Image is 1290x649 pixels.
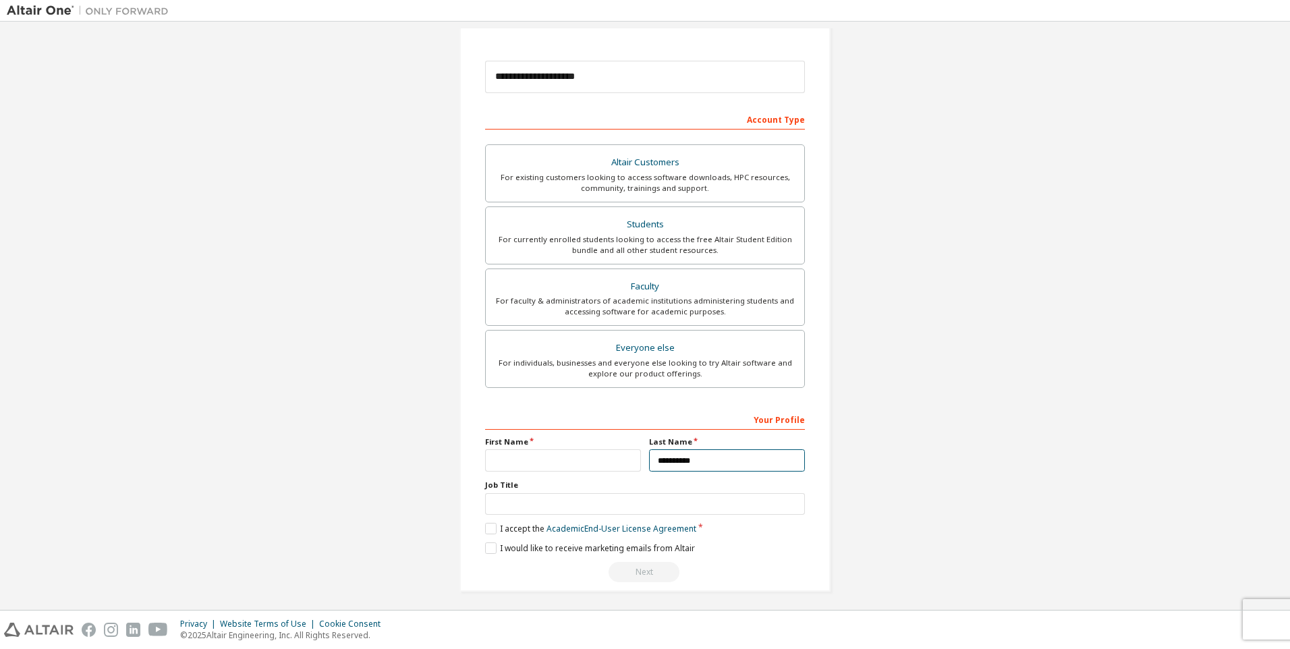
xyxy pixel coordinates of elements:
div: Cookie Consent [319,619,389,629]
div: Your Profile [485,408,805,430]
label: I would like to receive marketing emails from Altair [485,542,695,554]
img: linkedin.svg [126,623,140,637]
div: Privacy [180,619,220,629]
label: I accept the [485,523,696,534]
label: Last Name [649,436,805,447]
div: For currently enrolled students looking to access the free Altair Student Edition bundle and all ... [494,234,796,256]
div: For faculty & administrators of academic institutions administering students and accessing softwa... [494,295,796,317]
div: Account Type [485,108,805,130]
div: Altair Customers [494,153,796,172]
div: Students [494,215,796,234]
img: Altair One [7,4,175,18]
p: © 2025 Altair Engineering, Inc. All Rights Reserved. [180,629,389,641]
img: instagram.svg [104,623,118,637]
div: Faculty [494,277,796,296]
img: altair_logo.svg [4,623,74,637]
div: For individuals, businesses and everyone else looking to try Altair software and explore our prod... [494,358,796,379]
label: First Name [485,436,641,447]
div: Everyone else [494,339,796,358]
a: Academic End-User License Agreement [546,523,696,534]
div: Read and acccept EULA to continue [485,562,805,582]
label: Job Title [485,480,805,490]
img: youtube.svg [148,623,168,637]
div: For existing customers looking to access software downloads, HPC resources, community, trainings ... [494,172,796,194]
img: facebook.svg [82,623,96,637]
div: Website Terms of Use [220,619,319,629]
